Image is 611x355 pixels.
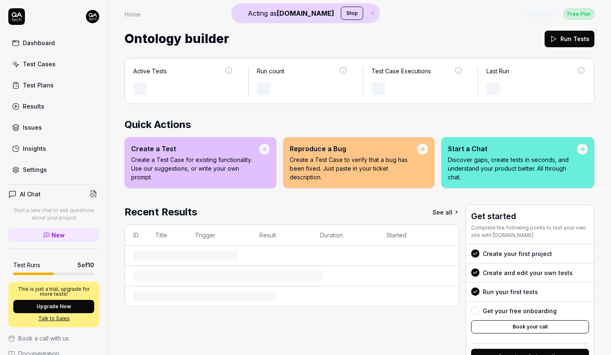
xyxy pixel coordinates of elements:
th: Result [251,225,312,246]
div: Start a Chat [448,144,577,154]
div: Last Run [486,67,509,75]
span: New [51,231,65,239]
button: Upgrade Now [13,300,94,313]
img: 7ccf6c19-61ad-4a6c-8811-018b02a1b829.jpg [86,10,99,23]
a: New [8,228,99,242]
a: Issues [8,119,99,135]
div: Create your first project [483,249,552,258]
th: Title [147,225,187,246]
div: Create and edit your own tests [483,268,573,277]
div: Test Plans [23,81,54,89]
a: Test Plans [8,77,99,93]
div: Test Case Executions [371,67,431,75]
p: This is just a trial, upgrade for more tests! [13,287,94,297]
a: See all [433,205,459,220]
div: Run your first tests [483,287,538,296]
div: Reproduce a Bug [290,144,417,154]
th: Trigger [187,225,251,246]
p: Discover gaps, create tests in seconds, and understand your product better. All through chat. [448,155,577,181]
p: Start a new chat to ask questions about your project [8,207,99,222]
th: Started [378,225,442,246]
button: Book your call [471,320,589,333]
button: Free Plan [564,8,594,19]
p: Create a Test Case to verify that a bug has been fixed. Just paste in your ticket description. [290,155,417,181]
div: Create a Test [131,144,259,154]
a: Talk to Sales [13,315,94,322]
button: Run Tests [545,31,594,47]
h5: Test Runs [13,261,40,269]
div: Issues [23,123,42,132]
div: Free Plan [564,9,594,19]
a: Insights [8,140,99,157]
a: Test Cases [8,56,99,72]
div: Home [125,10,141,18]
th: ID [125,225,147,246]
div: Dashboard [23,39,55,47]
div: Settings [23,165,47,174]
span: Book a call with us [18,334,69,343]
button: Stop [341,7,363,20]
th: Duration [312,225,378,246]
div: Get your free onboarding [483,307,557,315]
a: Dashboard [8,35,99,51]
span: Ontology builder [125,28,229,50]
a: Settings [8,162,99,178]
div: Results [23,102,44,111]
div: Test Cases [23,60,56,68]
p: Create a Test Case for existing functionality. Use our suggestions, or write your own prompt. [131,155,259,181]
div: Complete the following points to test your own site with [DOMAIN_NAME] [471,224,589,239]
a: Results [8,98,99,114]
a: Book a call with us [8,334,99,343]
h2: Quick Actions [125,117,594,132]
div: Insights [23,144,46,153]
div: Run count [257,67,284,75]
h3: Get started [471,210,589,222]
h2: Recent Results [125,205,197,220]
div: Active Tests [133,67,167,75]
h4: AI Chat [20,190,41,198]
span: 5 of 10 [78,261,94,269]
